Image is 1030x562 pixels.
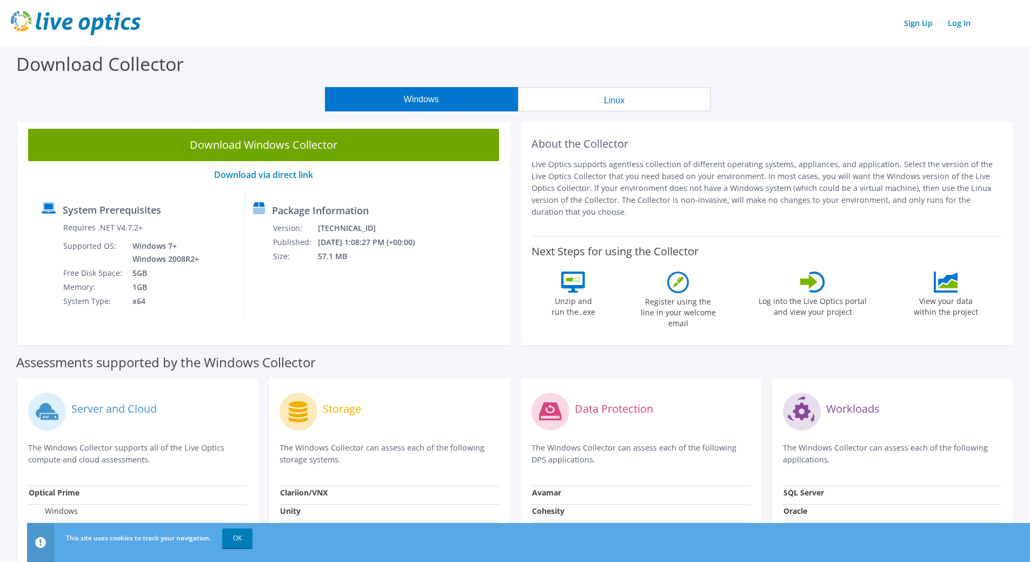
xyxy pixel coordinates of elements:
label: Log into the Live Optics portal and view your project [758,293,867,318]
label: Windows [29,506,78,517]
td: Size: [273,249,317,263]
a: Download via direct link [214,169,313,181]
label: View your data within the project [907,293,985,318]
strong: Avamar [532,487,561,498]
label: Requires .NET V4.7.2+ [63,222,143,233]
a: Sign Up [899,15,938,31]
td: Free Disk Space: [63,266,124,280]
h2: About the Collector [531,137,1002,150]
label: Assessments supported by the Windows Collector [16,357,316,368]
td: 1GB [124,280,201,294]
label: System Prerequisites [63,204,161,215]
td: Supported OS: [63,239,124,266]
td: x64 [124,294,201,308]
a: Log In [942,15,976,31]
label: Next Steps for using the Collector [531,245,699,258]
p: The Windows Collector can assess each of the following applications. [783,442,1002,466]
strong: Optical Prime [29,487,79,498]
strong: Clariion/VNX [280,487,328,498]
td: Memory: [63,280,124,294]
strong: SQL Server [783,487,824,498]
button: Windows [325,87,518,111]
label: Unzip and run the .exe [548,293,598,318]
p: Live Optics supports agentless collection of different operating systems, appliances, and applica... [531,158,1002,218]
td: Windows 7+ Windows 2008R2+ [124,239,201,266]
td: System Type: [63,294,124,308]
label: Workloads [826,404,880,414]
label: Download Collector [16,51,184,76]
label: Register using the line in your welcome email [637,293,719,329]
td: Version: [273,221,317,235]
strong: Oracle [783,506,807,516]
label: Data Protection [575,404,653,414]
p: The Windows Collector can assess each of the following storage systems. [280,442,499,466]
td: Published: [273,235,317,249]
strong: Cohesity [532,506,564,516]
strong: Unity [280,506,301,516]
td: 5GB [124,266,201,280]
td: [DATE] 1:08:27 PM (+00:00) [317,235,429,249]
p: The Windows Collector supports all of the Live Optics compute and cloud assessments. [28,442,247,466]
td: 57.1 MB [317,249,429,263]
span: This site uses cookies to track your navigation. [66,533,211,543]
label: Storage [323,404,361,414]
label: Server and Cloud [71,404,157,414]
button: Linux [518,87,711,111]
td: [TECHNICAL_ID] [317,221,429,235]
p: The Windows Collector can assess each of the following DPS applications. [531,442,750,466]
a: Download Windows Collector [28,129,499,161]
a: OK [222,528,252,548]
img: live_optics_svg.svg [11,11,141,35]
label: Package Information [272,205,369,216]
